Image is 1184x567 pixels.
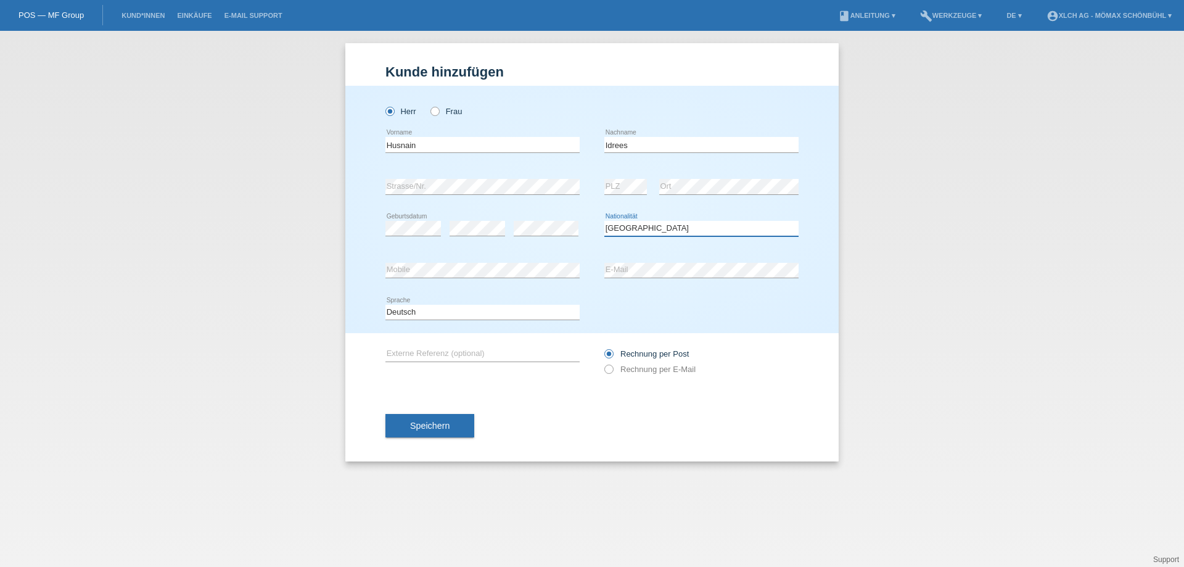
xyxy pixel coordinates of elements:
[410,421,450,431] span: Speichern
[604,365,612,380] input: Rechnung per E-Mail
[385,107,416,116] label: Herr
[430,107,438,115] input: Frau
[1000,12,1027,19] a: DE ▾
[171,12,218,19] a: Einkäufe
[430,107,462,116] label: Frau
[832,12,902,19] a: bookAnleitung ▾
[218,12,289,19] a: E-Mail Support
[385,107,393,115] input: Herr
[1153,555,1179,564] a: Support
[604,349,689,358] label: Rechnung per Post
[604,349,612,365] input: Rechnung per Post
[1040,12,1178,19] a: account_circleXLCH AG - Mömax Schönbühl ▾
[838,10,850,22] i: book
[1046,10,1059,22] i: account_circle
[18,10,84,20] a: POS — MF Group
[920,10,932,22] i: build
[385,64,799,80] h1: Kunde hinzufügen
[115,12,171,19] a: Kund*innen
[604,365,696,374] label: Rechnung per E-Mail
[914,12,989,19] a: buildWerkzeuge ▾
[385,414,474,437] button: Speichern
